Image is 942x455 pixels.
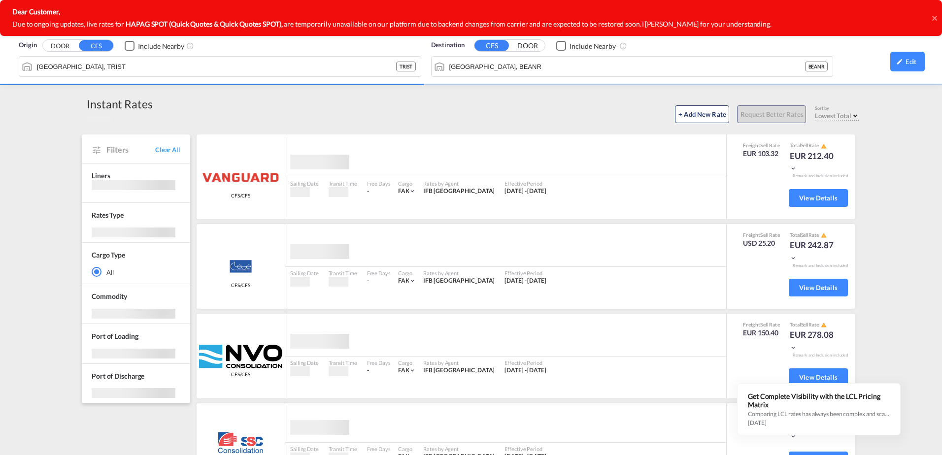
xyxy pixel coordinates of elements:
[789,189,848,207] button: View Details
[737,105,806,123] button: Request Better Rates
[329,269,357,277] div: Transit Time
[423,366,495,375] div: IFB Belgium
[367,187,369,195] div: -
[789,368,848,386] button: View Details
[799,373,838,381] span: View Details
[92,267,180,277] md-radio-button: All
[290,269,319,277] div: Sailing Date
[398,269,416,277] div: Cargo
[801,232,809,238] span: Sell
[821,143,827,149] md-icon: icon-alert
[790,344,797,351] md-icon: icon-chevron-down
[186,42,194,50] md-icon: Unchecked: Ignores neighbouring ports when fetching rates.Checked : Includes neighbouring ports w...
[789,279,848,296] button: View Details
[760,322,769,327] span: Sell
[785,173,855,179] div: Remark and Inclusion included
[785,353,855,358] div: Remark and Inclusion included
[790,231,839,239] div: Total Rate
[785,263,855,268] div: Remark and Inclusion included
[329,445,357,453] div: Transit Time
[505,180,546,187] div: Effective Period
[505,277,546,285] div: 01 Sep 2025 - 15 Sep 2025
[743,321,780,328] div: Freight Rate
[790,142,839,150] div: Total Rate
[231,371,250,378] span: CFS/CFS
[155,145,180,154] span: Clear All
[505,366,546,375] div: 01 Sep 2025 - 15 Sep 2025
[760,232,769,238] span: Sell
[87,96,153,112] div: Instant Rates
[505,277,546,284] span: [DATE] - [DATE]
[329,180,357,187] div: Transit Time
[219,255,263,279] img: Cleve & Zonen
[790,433,797,440] md-icon: icon-chevron-down
[367,180,391,187] div: Free Days
[675,105,729,123] button: + Add New Rate
[790,321,839,329] div: Total Rate
[19,57,421,76] md-input-container: Istanbul, TRIST
[231,192,250,199] span: CFS/CFS
[423,277,495,284] span: IFB [GEOGRAPHIC_DATA]
[790,255,797,261] md-icon: icon-chevron-down
[290,359,319,366] div: Sailing Date
[138,41,184,51] div: Include Nearby
[423,445,495,453] div: Rates by Agent
[743,142,780,149] div: Freight Rate
[367,366,369,375] div: -
[231,282,250,289] span: CFS/CFS
[92,292,127,300] span: Commodity
[398,277,409,284] span: FAK
[409,367,416,374] md-icon: icon-chevron-down
[619,42,627,50] md-icon: Unchecked: Ignores neighbouring ports when fetching rates.Checked : Includes neighbouring ports w...
[92,250,125,260] div: Cargo Type
[367,277,369,285] div: -
[820,322,827,329] button: icon-alert
[896,58,903,65] md-icon: icon-pencil
[790,329,839,353] div: EUR 278.08
[505,445,546,453] div: Effective Period
[474,40,509,51] button: CFS
[423,180,495,187] div: Rates by Agent
[505,269,546,277] div: Effective Period
[799,284,838,292] span: View Details
[760,142,769,148] span: Sell
[423,359,495,366] div: Rates by Agent
[367,445,391,453] div: Free Days
[199,345,282,368] img: NVO CONSOLIDATION
[505,359,546,366] div: Effective Period
[106,144,155,155] span: Filters
[821,232,827,238] md-icon: icon-alert
[396,62,416,71] div: TRIST
[205,430,276,455] img: SSC
[398,366,409,374] span: FAK
[790,165,797,172] md-icon: icon-chevron-down
[398,445,416,453] div: Cargo
[43,40,77,52] button: DOOR
[815,112,851,120] span: Lowest Total
[801,322,809,327] span: Sell
[409,277,416,284] md-icon: icon-chevron-down
[815,109,860,120] md-select: Select: Lowest Total
[290,180,319,187] div: Sailing Date
[820,232,827,239] button: icon-alert
[505,366,546,374] span: [DATE] - [DATE]
[505,187,546,195] span: [DATE] - [DATE]
[743,149,780,159] div: EUR 103.32
[423,366,495,374] span: IFB [GEOGRAPHIC_DATA]
[398,187,409,195] span: FAK
[329,359,357,366] div: Transit Time
[92,210,124,220] div: Rates Type
[432,57,833,76] md-input-container: Antwerp, BEANR
[790,239,839,263] div: EUR 242.87
[801,142,809,148] span: Sell
[423,277,495,285] div: IFB Belgium
[790,150,839,174] div: EUR 212.40
[37,59,396,74] input: Search by Port
[815,105,860,112] div: Sort by
[290,445,319,453] div: Sailing Date
[799,194,838,202] span: View Details
[79,40,113,51] button: CFS
[367,359,391,366] div: Free Days
[92,372,144,380] span: Port of Discharge
[423,187,495,195] span: IFB [GEOGRAPHIC_DATA]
